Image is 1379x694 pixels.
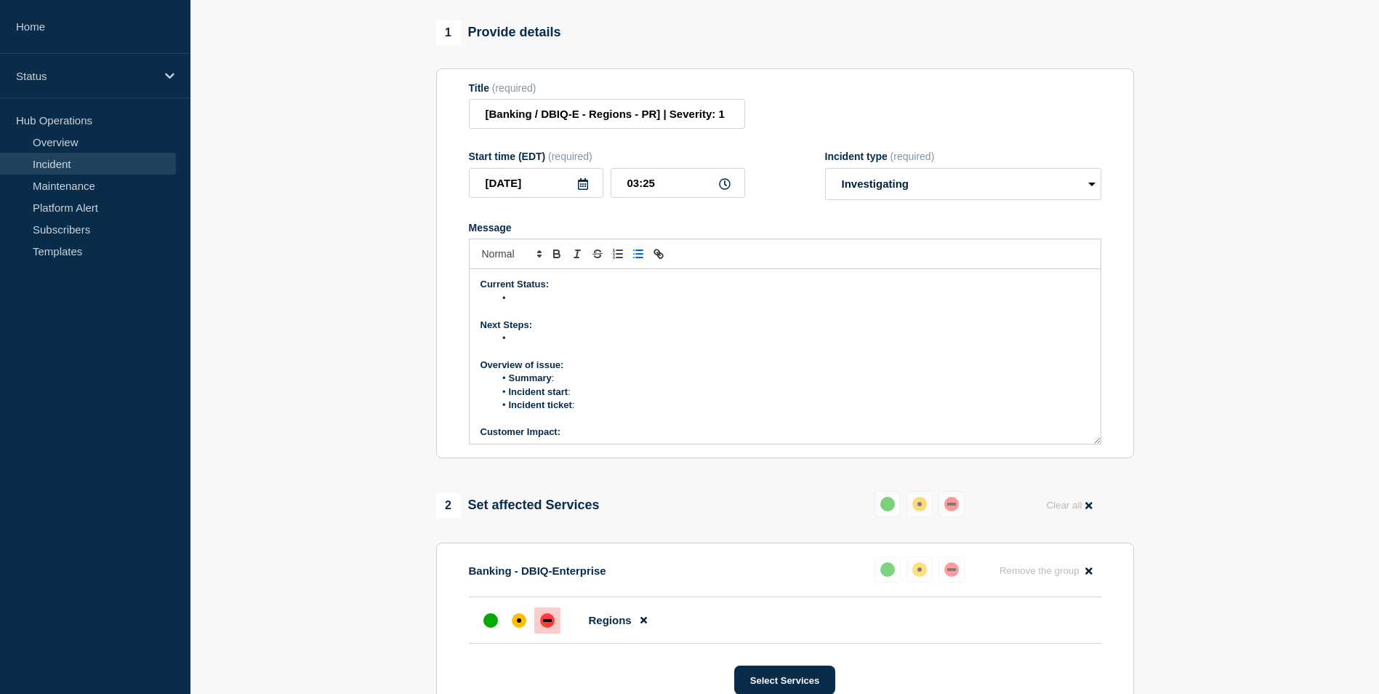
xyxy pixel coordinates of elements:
input: HH:MM [611,168,745,198]
div: Message [470,269,1101,444]
span: Regions [589,614,632,626]
button: Remove the group [991,557,1101,585]
div: up [880,497,895,511]
span: Font size [475,245,547,263]
strong: Incident ticket [509,399,572,410]
button: up [875,491,901,517]
div: up [880,562,895,577]
span: (required) [492,82,536,94]
button: affected [906,557,933,583]
strong: Next Steps: [481,319,533,330]
div: affected [912,497,927,511]
div: Incident type [825,151,1101,162]
button: Toggle strikethrough text [587,245,608,263]
strong: Incident start [509,386,568,397]
strong: Current Status: [481,279,550,290]
li: : [494,386,1090,399]
button: Toggle italic text [567,245,587,263]
button: affected [906,491,933,517]
div: Title [469,82,745,94]
button: Toggle bold text [547,245,567,263]
select: Incident type [825,168,1101,200]
div: up [483,613,498,628]
div: Set affected Services [436,493,600,518]
span: 2 [436,493,461,518]
div: down [944,497,959,511]
span: 1 [436,20,461,45]
li: : [494,372,1090,385]
div: down [540,613,555,628]
input: Title [469,99,745,129]
button: Clear all [1037,491,1101,519]
div: Start time (EDT) [469,151,745,162]
strong: Summary [509,372,552,383]
button: Toggle bulleted list [628,245,648,263]
p: Banking - DBIQ-Enterprise [469,565,606,577]
button: up [875,557,901,583]
span: (required) [548,151,592,162]
span: (required) [890,151,935,162]
li: : [494,399,1090,412]
strong: Customer Impact: [481,426,561,437]
div: affected [912,562,927,577]
strong: Overview of issue: [481,359,564,370]
span: Remove the group [1000,565,1080,576]
button: Toggle ordered list [608,245,628,263]
div: Message [469,222,1101,234]
div: Provide details [436,20,561,45]
div: down [944,562,959,577]
input: YYYY-MM-DD [469,168,603,198]
button: Toggle link [648,245,669,263]
p: Status [16,70,156,82]
div: affected [512,613,526,628]
button: down [938,557,965,583]
button: down [938,491,965,517]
